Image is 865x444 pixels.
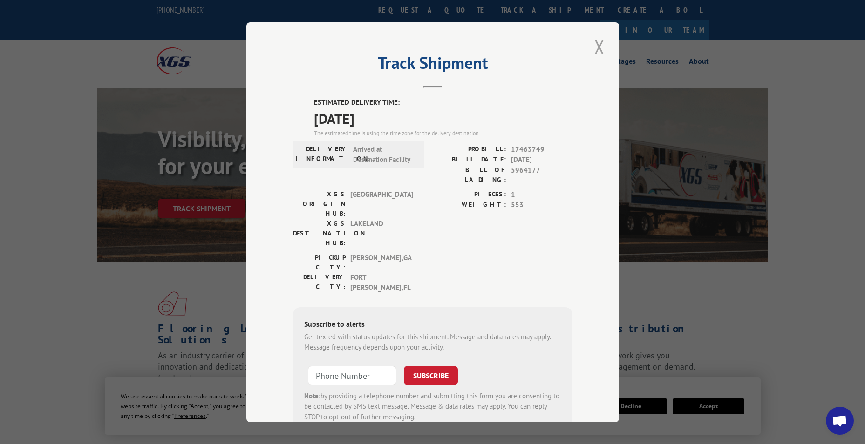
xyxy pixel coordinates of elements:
[433,155,506,165] label: BILL DATE:
[433,144,506,155] label: PROBILL:
[293,56,572,74] h2: Track Shipment
[511,165,572,184] span: 5964177
[304,390,561,422] div: by providing a telephone number and submitting this form you are consenting to be contacted by SM...
[592,34,607,60] button: Close modal
[353,144,416,165] span: Arrived at Destination Facility
[304,318,561,331] div: Subscribe to alerts
[826,407,854,435] a: Open chat
[293,272,346,293] label: DELIVERY CITY:
[293,218,346,248] label: XGS DESTINATION HUB:
[511,200,572,210] span: 553
[314,108,572,128] span: [DATE]
[314,97,572,108] label: ESTIMATED DELIVERY TIME:
[350,272,413,293] span: FORT [PERSON_NAME] , FL
[350,218,413,248] span: LAKELAND
[404,365,458,385] button: SUBSCRIBE
[433,200,506,210] label: WEIGHT:
[314,128,572,137] div: The estimated time is using the time zone for the delivery destination.
[293,189,346,218] label: XGS ORIGIN HUB:
[304,331,561,352] div: Get texted with status updates for this shipment. Message and data rates may apply. Message frequ...
[304,391,320,400] strong: Note:
[511,189,572,200] span: 1
[296,144,348,165] label: DELIVERY INFORMATION:
[308,365,396,385] input: Phone Number
[433,189,506,200] label: PIECES:
[293,252,346,272] label: PICKUP CITY:
[433,165,506,184] label: BILL OF LADING:
[511,144,572,155] span: 17463749
[350,189,413,218] span: [GEOGRAPHIC_DATA]
[350,252,413,272] span: [PERSON_NAME] , GA
[511,155,572,165] span: [DATE]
